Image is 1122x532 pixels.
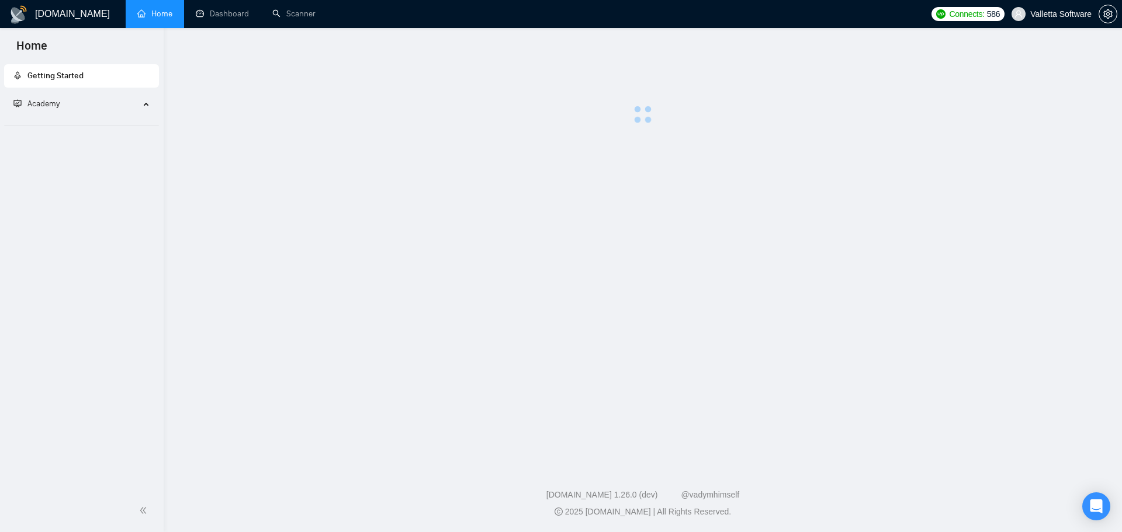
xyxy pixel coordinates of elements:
[9,5,28,24] img: logo
[546,490,658,499] a: [DOMAIN_NAME] 1.26.0 (dev)
[13,71,22,79] span: rocket
[173,506,1113,518] div: 2025 [DOMAIN_NAME] | All Rights Reserved.
[196,9,249,19] a: dashboardDashboard
[137,9,172,19] a: homeHome
[272,9,316,19] a: searchScanner
[1082,492,1110,520] div: Open Intercom Messenger
[139,505,151,516] span: double-left
[13,99,60,109] span: Academy
[681,490,739,499] a: @vadymhimself
[4,64,159,88] li: Getting Started
[1099,5,1117,23] button: setting
[4,120,159,128] li: Academy Homepage
[949,8,984,20] span: Connects:
[13,99,22,107] span: fund-projection-screen
[1099,9,1117,19] a: setting
[1014,10,1023,18] span: user
[27,71,84,81] span: Getting Started
[555,507,563,516] span: copyright
[936,9,946,19] img: upwork-logo.png
[987,8,1000,20] span: 586
[27,99,60,109] span: Academy
[7,37,57,62] span: Home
